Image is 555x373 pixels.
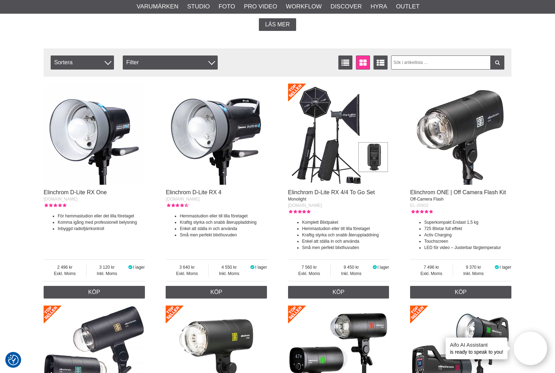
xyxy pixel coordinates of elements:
span: EL-20932 [410,203,428,208]
li: Komplett Blixtpaket [302,219,389,225]
li: Hemmastudion eller till lilla företaget [180,213,267,219]
span: 3 120 [87,264,128,270]
li: Superkompakt Endast 1,5 kg [424,219,511,225]
li: 725 Blixtar full effekt [424,225,511,232]
span: Läs mer [265,21,290,28]
div: Kundbetyg: 5.00 [410,209,433,215]
a: Foto [218,2,235,11]
span: I lager [255,265,267,270]
span: Inkl. Moms [209,270,250,277]
a: Elinchrom D-Lite RX 4 [166,189,221,195]
li: Kraftig styrka och snabb återuppladdning [302,232,389,238]
a: Discover [331,2,362,11]
li: LED för video – Justerbar färgtemperatur [424,244,511,251]
span: 7 496 [410,264,453,270]
a: Filtrera [490,55,504,70]
span: I lager [133,265,145,270]
input: Sök i artikellista ... [391,55,505,70]
span: I lager [499,265,511,270]
span: 9 370 [453,264,494,270]
span: Off-Camera Flash [410,197,444,202]
li: Komma igång med professionell belysning [58,219,145,225]
li: Kraftig styrka och snabb återuppladdning [180,219,267,225]
span: 9 450 [331,264,372,270]
span: Inkl. Moms [331,270,372,277]
span: Inkl. Moms [87,270,128,277]
span: I lager [377,265,389,270]
a: Fönstervisning [356,55,370,70]
a: Elinchrom D-Lite RX One [44,189,107,195]
img: Elinchrom D-Lite RX One [44,84,145,185]
a: Utökad listvisning [374,55,388,70]
li: Enkel att ställa in och använda [302,238,389,244]
i: I lager [372,265,377,270]
img: Elinchrom D-Lite RX 4 [166,84,267,185]
i: I lager [494,265,500,270]
a: Workflow [286,2,322,11]
a: Pro Video [244,2,277,11]
li: Activ Charging [424,232,511,238]
span: 2 496 [44,264,86,270]
i: I lager [250,265,255,270]
li: Enkel att ställa in och använda [180,225,267,232]
a: Hyra [371,2,387,11]
span: 3 640 [166,264,208,270]
img: Revisit consent button [8,355,19,365]
img: Elinchrom ONE | Off Camera Flash Kit [410,84,511,185]
h4: Aifo AI Assistant [450,341,503,348]
span: 4 550 [209,264,250,270]
span: Exkl. Moms [288,270,331,277]
a: Köp [166,286,267,299]
span: Exkl. Moms [166,270,208,277]
span: [DOMAIN_NAME] [288,203,322,208]
div: Filter [123,55,218,70]
li: För hemmastudion eller det lilla företaget [58,213,145,219]
span: 7 560 [288,264,331,270]
a: Outlet [396,2,420,11]
li: Små men perfekt blixthuvuden [302,244,389,251]
span: Monolight [288,197,306,202]
div: is ready to speak to you! [446,338,508,359]
a: Köp [288,286,389,299]
a: Varumärken [137,2,179,11]
span: Exkl. Moms [410,270,453,277]
span: Inkl. Moms [453,270,494,277]
div: Kundbetyg: 4.50 [166,202,188,209]
div: Kundbetyg: 5.00 [44,202,66,209]
li: Små men perfekt blixthuvuden [180,232,267,238]
img: Elinchrom D-Lite RX 4/4 To Go Set [288,84,389,185]
a: Elinchrom D-Lite RX 4/4 To Go Set [288,189,375,195]
a: Studio [187,2,210,11]
span: [DOMAIN_NAME] [166,197,199,202]
li: Inbyggd radiofjärrkontroll [58,225,145,232]
li: Hemmastudion eller till lilla företaget [302,225,389,232]
li: Touchscreen [424,238,511,244]
a: Köp [410,286,511,299]
span: [DOMAIN_NAME] [44,197,77,202]
button: Samtyckesinställningar [8,354,19,366]
div: Kundbetyg: 5.00 [288,209,311,215]
a: Elinchrom ONE | Off Camera Flash Kit [410,189,506,195]
a: Listvisning [338,55,352,70]
i: I lager [127,265,133,270]
span: Sortera [51,55,114,70]
span: Exkl. Moms [44,270,86,277]
a: Köp [44,286,145,299]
